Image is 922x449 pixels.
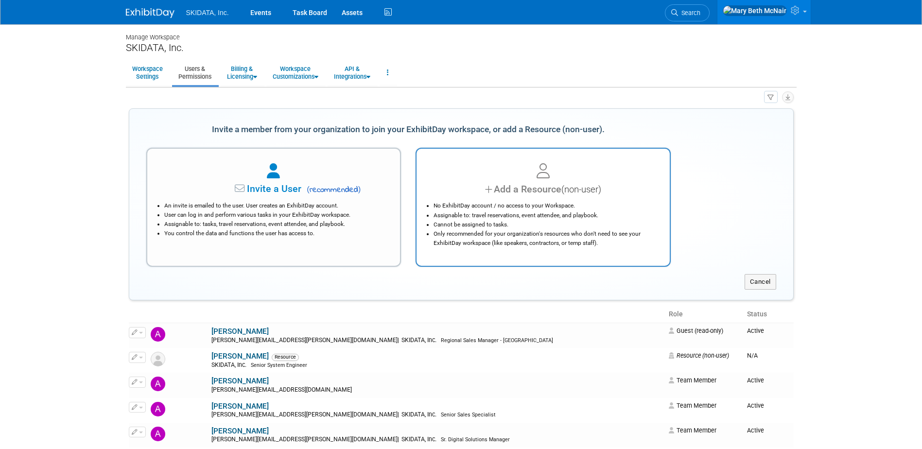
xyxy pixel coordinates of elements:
span: Team Member [669,402,716,409]
div: [PERSON_NAME][EMAIL_ADDRESS][PERSON_NAME][DOMAIN_NAME] [211,411,663,419]
button: Cancel [745,274,776,290]
li: User can log in and perform various tasks in your ExhibitDay workspace. [164,210,388,220]
a: Billing &Licensing [221,61,263,85]
a: WorkspaceCustomizations [266,61,325,85]
span: SKIDATA, Inc. [399,337,439,344]
a: Search [665,4,710,21]
div: SKIDATA, Inc. [126,42,797,54]
span: Active [747,377,764,384]
span: Active [747,427,764,434]
span: Senior System Engineer [251,362,307,368]
span: ) [358,185,361,194]
span: Regional Sales Manager - [GEOGRAPHIC_DATA] [441,337,553,344]
div: Manage Workspace [126,24,797,42]
span: Sr. Digital Solutions Manager [441,436,510,443]
li: Only recommended for your organization's resources who don't need to see your ExhibitDay workspac... [434,229,658,248]
th: Status [743,306,794,323]
span: Resource [272,354,299,361]
span: recommended [304,184,361,196]
span: Search [678,9,700,17]
span: Invite a User [186,183,301,194]
th: Role [665,306,743,323]
span: | [398,337,399,344]
span: | [398,411,399,418]
span: | [398,436,399,443]
a: [PERSON_NAME] [211,377,269,385]
li: No ExhibitDay account / no access to your Workspace. [434,201,658,210]
span: ( [307,185,310,194]
a: [PERSON_NAME] [211,352,269,361]
li: An invite is emailed to the user. User creates an ExhibitDay account. [164,201,388,210]
a: [PERSON_NAME] [211,402,269,411]
li: You control the data and functions the user has access to. [164,229,388,238]
span: Team Member [669,377,716,384]
span: SKIDATA, Inc. [399,411,439,418]
span: Senior Sales Specialist [441,412,496,418]
img: Andy Shenberger [151,427,165,441]
li: Cannot be assigned to tasks. [434,220,658,229]
img: Andy Hennessey [151,402,165,416]
li: Assignable to: travel reservations, event attendee, and playbook. [434,211,658,220]
span: Resource (non-user) [669,352,729,359]
span: Team Member [669,427,716,434]
a: Users &Permissions [172,61,218,85]
span: N/A [747,352,758,359]
a: API &Integrations [328,61,377,85]
img: Aaron Siebert [151,327,165,342]
div: Invite a member from your organization to join your ExhibitDay workspace, or add a Resource (non-... [146,119,671,140]
span: Guest (read-only) [669,327,723,334]
img: Andreas Kranabetter [151,377,165,391]
span: Active [747,327,764,334]
div: [PERSON_NAME][EMAIL_ADDRESS][PERSON_NAME][DOMAIN_NAME] [211,337,663,345]
img: ExhibitDay [126,8,174,18]
div: [PERSON_NAME][EMAIL_ADDRESS][PERSON_NAME][DOMAIN_NAME] [211,436,663,444]
span: SKIDATA, Inc. [211,362,249,368]
a: [PERSON_NAME] [211,327,269,336]
span: SKIDATA, Inc. [399,436,439,443]
span: Active [747,402,764,409]
a: [PERSON_NAME] [211,427,269,435]
img: Resource [151,352,165,366]
span: (non-user) [561,184,601,195]
span: SKIDATA, Inc. [186,9,229,17]
a: WorkspaceSettings [126,61,169,85]
img: Mary Beth McNair [723,5,787,16]
div: Add a Resource [429,182,658,196]
li: Assignable to: tasks, travel reservations, event attendee, and playbook. [164,220,388,229]
div: [PERSON_NAME][EMAIL_ADDRESS][DOMAIN_NAME] [211,386,663,394]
